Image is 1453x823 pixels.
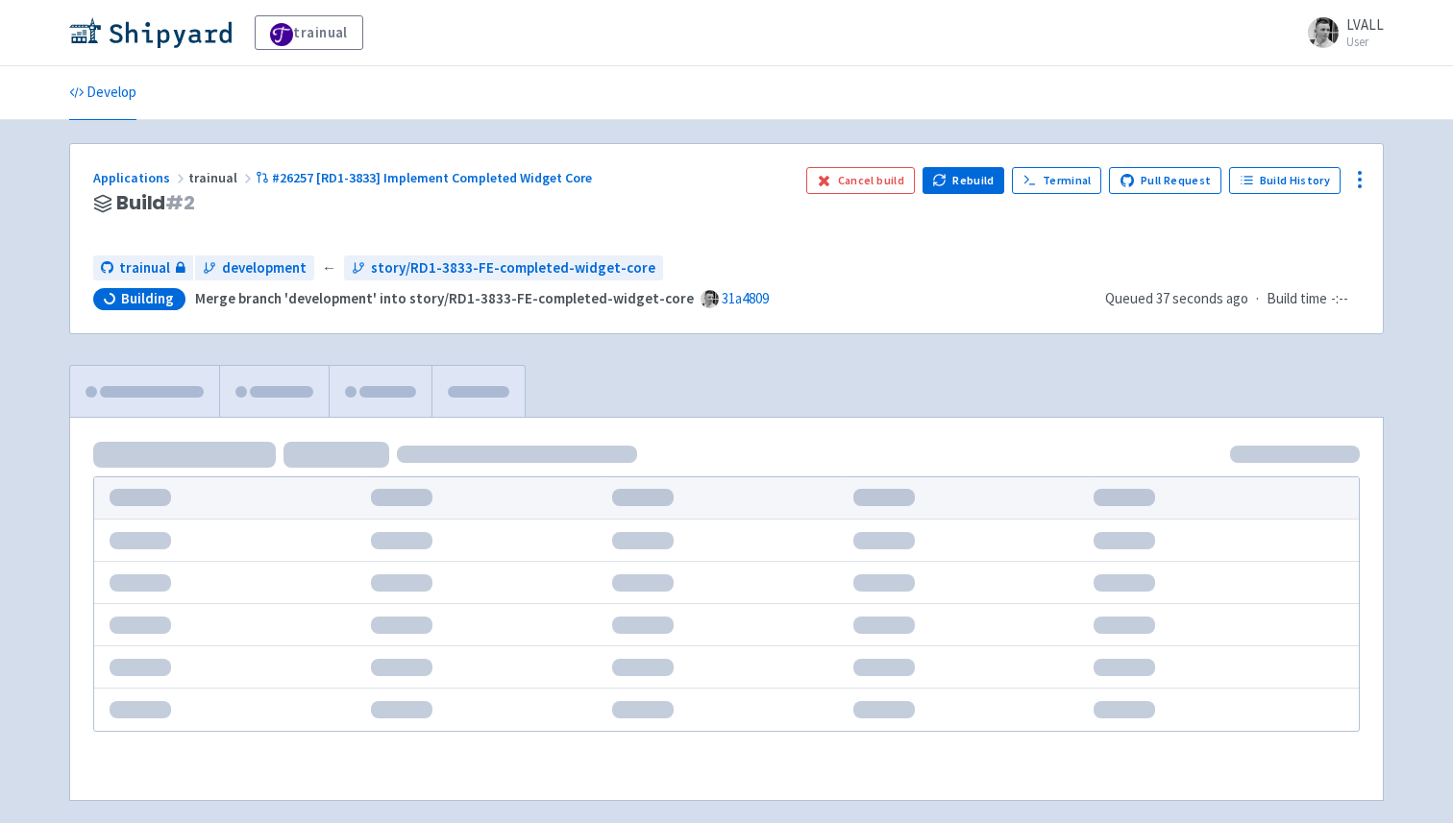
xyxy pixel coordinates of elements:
span: -:-- [1331,288,1348,310]
button: Rebuild [923,167,1005,194]
a: Terminal [1012,167,1101,194]
span: Queued [1105,289,1248,307]
span: LVALL [1346,15,1384,34]
span: Build time [1267,288,1327,310]
span: Build [116,192,195,214]
a: Applications [93,169,188,186]
a: #26257 [RD1-3833] Implement Completed Widget Core [256,169,595,186]
a: Pull Request [1109,167,1221,194]
span: Building [121,289,174,308]
button: Cancel build [806,167,915,194]
span: trainual [188,169,256,186]
img: Shipyard logo [69,17,232,48]
div: · [1105,288,1360,310]
a: LVALL User [1296,17,1384,48]
span: story/RD1-3833-FE-completed-widget-core [371,257,655,279]
a: Build History [1229,167,1341,194]
span: development [222,257,307,279]
a: Develop [69,66,136,120]
span: trainual [119,257,170,279]
strong: Merge branch 'development' into story/RD1-3833-FE-completed-widget-core [195,289,694,307]
a: story/RD1-3833-FE-completed-widget-core [344,255,663,281]
time: 37 seconds ago [1156,289,1248,307]
a: development [195,255,314,281]
a: 31a4809 [722,289,769,307]
span: # 2 [165,189,195,216]
span: ← [322,257,336,279]
a: trainual [93,255,193,281]
a: trainual [255,15,363,50]
small: User [1346,36,1384,48]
